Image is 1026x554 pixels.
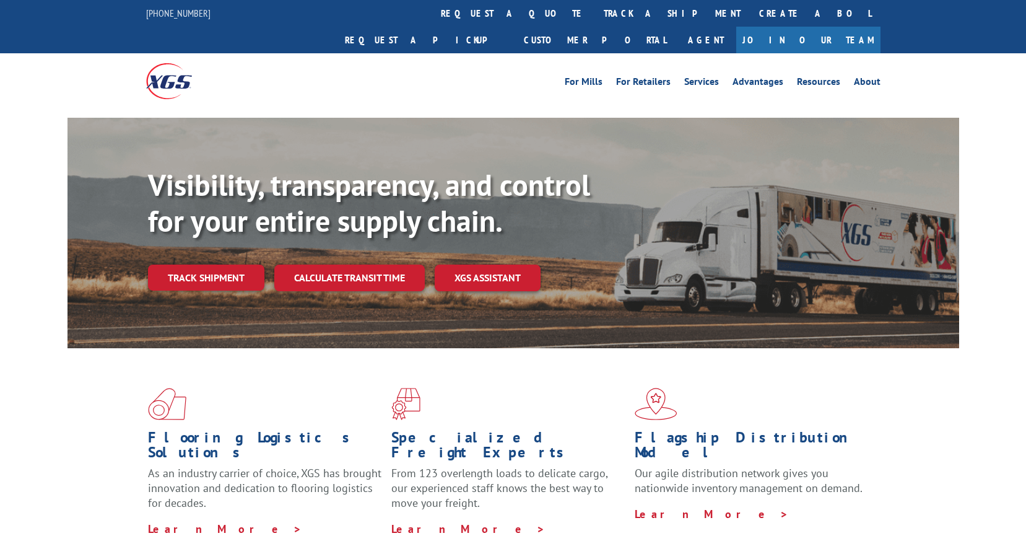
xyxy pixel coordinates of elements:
a: Agent [676,27,736,53]
p: From 123 overlength loads to delicate cargo, our experienced staff knows the best way to move you... [391,466,625,521]
h1: Flagship Distribution Model [635,430,869,466]
h1: Specialized Freight Experts [391,430,625,466]
span: As an industry carrier of choice, XGS has brought innovation and dedication to flooring logistics... [148,466,381,510]
a: About [854,77,880,90]
a: Track shipment [148,265,264,291]
img: xgs-icon-flagship-distribution-model-red [635,388,677,420]
a: Learn More > [635,507,789,521]
img: xgs-icon-total-supply-chain-intelligence-red [148,388,186,420]
a: Learn More > [148,522,302,536]
span: Our agile distribution network gives you nationwide inventory management on demand. [635,466,863,495]
b: Visibility, transparency, and control for your entire supply chain. [148,165,590,240]
h1: Flooring Logistics Solutions [148,430,382,466]
a: Calculate transit time [274,265,425,291]
a: XGS ASSISTANT [435,265,541,291]
a: For Retailers [616,77,671,90]
a: Customer Portal [515,27,676,53]
a: Resources [797,77,840,90]
a: Learn More > [391,522,546,536]
img: xgs-icon-focused-on-flooring-red [391,388,420,420]
a: Advantages [733,77,783,90]
a: Services [684,77,719,90]
a: For Mills [565,77,602,90]
a: [PHONE_NUMBER] [146,7,211,19]
a: Join Our Team [736,27,880,53]
a: Request a pickup [336,27,515,53]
